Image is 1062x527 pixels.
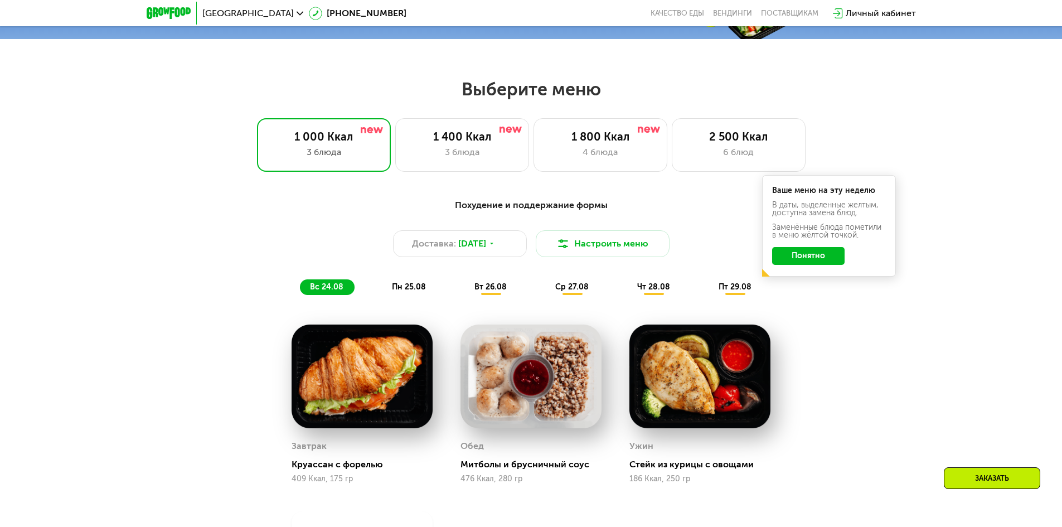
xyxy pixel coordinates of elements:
div: 186 Ккал, 250 гр [629,475,770,484]
div: 3 блюда [269,146,379,159]
div: 4 блюда [545,146,656,159]
div: поставщикам [761,9,818,18]
a: [PHONE_NUMBER] [309,7,406,20]
div: Стейк из курицы с овощами [629,459,779,470]
a: Вендинги [713,9,752,18]
div: 2 500 Ккал [683,130,794,143]
div: Заказать [944,467,1040,489]
div: 3 блюда [407,146,517,159]
div: Обед [460,438,484,455]
span: пн 25.08 [392,282,426,292]
span: [GEOGRAPHIC_DATA] [202,9,294,18]
button: Понятно [772,247,845,265]
div: 6 блюд [683,146,794,159]
div: 476 Ккал, 280 гр [460,475,602,484]
button: Настроить меню [536,230,670,257]
span: Доставка: [412,237,456,250]
div: Личный кабинет [846,7,916,20]
span: пт 29.08 [719,282,751,292]
div: Ужин [629,438,653,455]
div: Митболы и брусничный соус [460,459,610,470]
div: 1 400 Ккал [407,130,517,143]
a: Качество еды [651,9,704,18]
h2: Выберите меню [36,78,1026,100]
div: Ваше меню на эту неделю [772,187,886,195]
div: В даты, выделенные желтым, доступна замена блюд. [772,201,886,217]
span: [DATE] [458,237,486,250]
div: Круассан с форелью [292,459,442,470]
div: 1 000 Ккал [269,130,379,143]
span: вс 24.08 [310,282,343,292]
div: 1 800 Ккал [545,130,656,143]
div: Похудение и поддержание формы [201,199,861,212]
div: Заменённые блюда пометили в меню жёлтой точкой. [772,224,886,239]
div: Завтрак [292,438,327,455]
span: ср 27.08 [555,282,589,292]
span: вт 26.08 [474,282,507,292]
div: 409 Ккал, 175 гр [292,475,433,484]
span: чт 28.08 [637,282,670,292]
